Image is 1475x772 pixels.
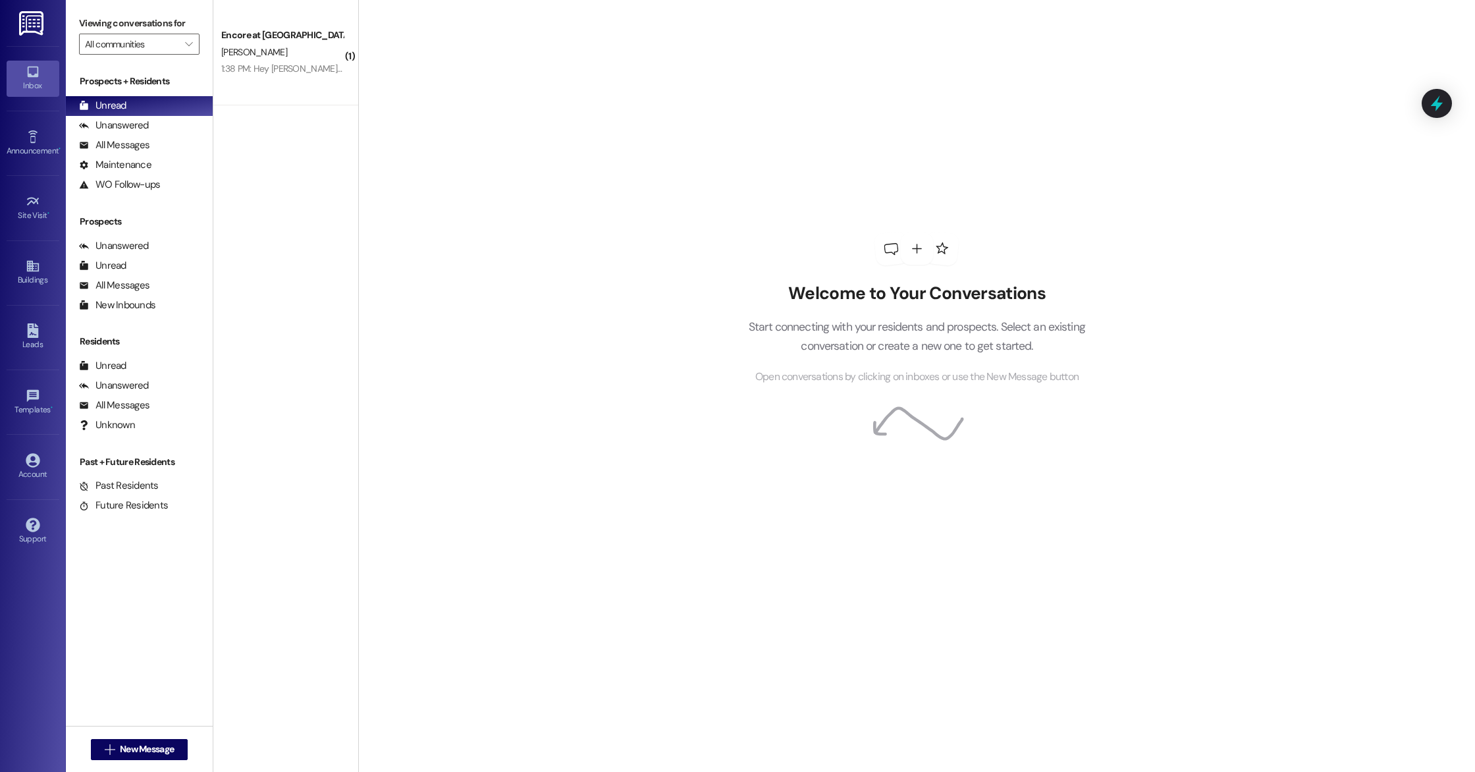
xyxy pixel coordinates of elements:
div: All Messages [79,279,149,292]
i:  [185,39,192,49]
input: All communities [85,34,178,55]
p: Start connecting with your residents and prospects. Select an existing conversation or create a n... [728,317,1105,355]
div: WO Follow-ups [79,178,160,192]
label: Viewing conversations for [79,13,200,34]
div: Unanswered [79,379,149,393]
div: Future Residents [79,499,168,512]
div: Unknown [79,418,135,432]
img: ResiDesk Logo [19,11,46,36]
span: New Message [120,742,174,756]
div: Past Residents [79,479,159,493]
a: Inbox [7,61,59,96]
div: All Messages [79,399,149,412]
a: Account [7,449,59,485]
div: Encore at [GEOGRAPHIC_DATA] [221,28,343,42]
h2: Welcome to Your Conversations [728,283,1105,304]
i:  [105,744,115,755]
div: Residents [66,335,213,348]
a: Buildings [7,255,59,290]
button: New Message [91,739,188,760]
div: 1:38 PM: Hey [PERSON_NAME]. Before I complete the app.. I would like to see the specific unit it ... [221,63,1222,74]
div: Unread [79,259,126,273]
div: Prospects + Residents [66,74,213,88]
div: Unread [79,359,126,373]
span: Open conversations by clicking on inboxes or use the New Message button [755,369,1079,385]
div: Unread [79,99,126,113]
a: Leads [7,319,59,355]
div: Prospects [66,215,213,229]
a: Site Visit • [7,190,59,226]
div: Unanswered [79,239,149,253]
div: All Messages [79,138,149,152]
a: Support [7,514,59,549]
div: New Inbounds [79,298,155,312]
div: Maintenance [79,158,151,172]
span: • [51,403,53,412]
div: Unanswered [79,119,149,132]
span: • [59,144,61,153]
span: • [47,209,49,218]
div: Past + Future Residents [66,455,213,469]
span: [PERSON_NAME] [221,46,287,58]
a: Templates • [7,385,59,420]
